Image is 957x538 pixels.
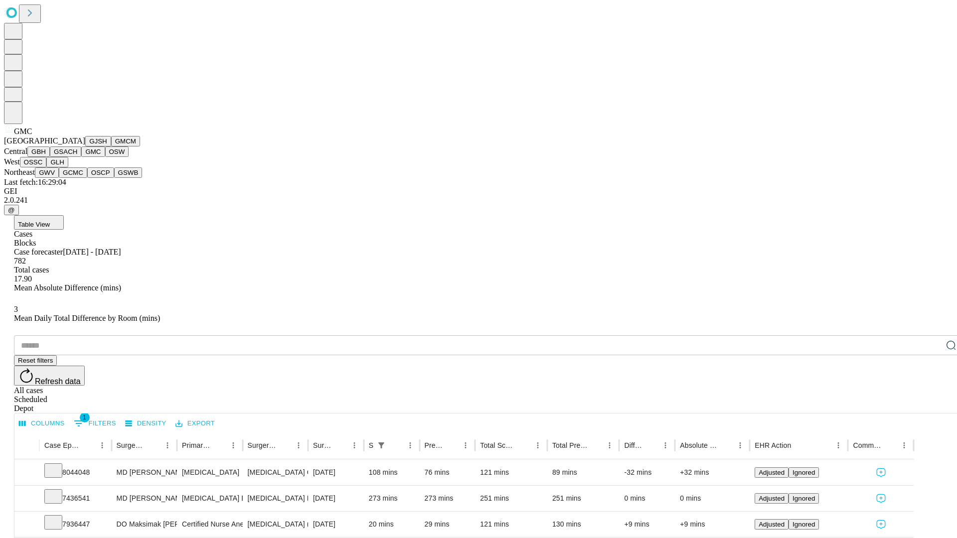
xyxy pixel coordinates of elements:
[4,187,953,196] div: GEI
[226,438,240,452] button: Menu
[71,415,119,431] button: Show filters
[789,493,819,504] button: Ignored
[85,136,111,146] button: GJSH
[19,464,34,482] button: Expand
[589,438,603,452] button: Sort
[248,460,303,485] div: [MEDICAL_DATA] OF SKIN ABDOMINAL
[248,512,303,537] div: [MEDICAL_DATA] (EGD), FLEXIBLE, TRANSORAL, WITH [MEDICAL_DATA] SINGLE OR MULTIPLE
[459,438,473,452] button: Menu
[425,441,444,449] div: Predicted In Room Duration
[313,486,359,511] div: [DATE]
[59,167,87,178] button: GCMC
[644,438,658,452] button: Sort
[624,460,670,485] div: -32 mins
[14,314,160,322] span: Mean Daily Total Difference by Room (mins)
[369,512,415,537] div: 20 mins
[117,486,172,511] div: MD [PERSON_NAME] Md
[853,441,882,449] div: Comments
[35,377,81,386] span: Refresh data
[123,416,169,431] button: Density
[4,196,953,205] div: 2.0.241
[14,127,32,135] span: GMC
[680,512,745,537] div: +9 mins
[46,157,68,167] button: GLH
[111,136,140,146] button: GMCM
[425,512,471,537] div: 29 mins
[182,486,237,511] div: [MEDICAL_DATA] Endovascular
[50,146,81,157] button: GSACH
[369,460,415,485] div: 108 mins
[14,274,32,283] span: 17.90
[389,438,403,452] button: Sort
[624,486,670,511] div: 0 mins
[552,441,588,449] div: Total Predicted Duration
[87,167,114,178] button: OSCP
[14,266,49,274] span: Total cases
[313,441,332,449] div: Surgery Date
[624,512,670,537] div: +9 mins
[44,512,107,537] div: 7936447
[8,206,15,214] span: @
[680,441,718,449] div: Absolute Difference
[182,441,211,449] div: Primary Service
[35,167,59,178] button: GWV
[4,205,19,215] button: @
[333,438,347,452] button: Sort
[552,460,615,485] div: 89 mins
[81,146,105,157] button: GMC
[755,467,789,478] button: Adjusted
[759,495,785,502] span: Adjusted
[248,441,277,449] div: Surgery Name
[792,438,806,452] button: Sort
[248,486,303,511] div: [MEDICAL_DATA] REPAIR [MEDICAL_DATA]
[793,469,815,476] span: Ignored
[95,438,109,452] button: Menu
[114,167,143,178] button: GSWB
[755,493,789,504] button: Adjusted
[44,460,107,485] div: 8044048
[369,441,373,449] div: Scheduled In Room Duration
[182,512,237,537] div: Certified Nurse Anesthetist
[160,438,174,452] button: Menu
[278,438,292,452] button: Sort
[347,438,361,452] button: Menu
[480,460,542,485] div: 121 mins
[4,168,35,176] span: Northeast
[733,438,747,452] button: Menu
[603,438,617,452] button: Menu
[789,519,819,530] button: Ignored
[755,519,789,530] button: Adjusted
[292,438,306,452] button: Menu
[831,438,845,452] button: Menu
[4,157,20,166] span: West
[14,355,57,366] button: Reset filters
[19,490,34,508] button: Expand
[374,438,388,452] div: 1 active filter
[759,521,785,528] span: Adjusted
[658,438,672,452] button: Menu
[369,486,415,511] div: 273 mins
[4,147,27,155] span: Central
[18,221,50,228] span: Table View
[425,486,471,511] div: 273 mins
[374,438,388,452] button: Show filters
[63,248,121,256] span: [DATE] - [DATE]
[27,146,50,157] button: GBH
[14,305,18,313] span: 3
[719,438,733,452] button: Sort
[897,438,911,452] button: Menu
[403,438,417,452] button: Menu
[173,416,217,431] button: Export
[212,438,226,452] button: Sort
[4,136,85,145] span: [GEOGRAPHIC_DATA]
[883,438,897,452] button: Sort
[793,495,815,502] span: Ignored
[624,441,643,449] div: Difference
[14,257,26,265] span: 782
[4,178,66,186] span: Last fetch: 16:29:04
[480,486,542,511] div: 251 mins
[117,512,172,537] div: DO Maksimak [PERSON_NAME]
[14,248,63,256] span: Case forecaster
[14,215,64,230] button: Table View
[793,521,815,528] span: Ignored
